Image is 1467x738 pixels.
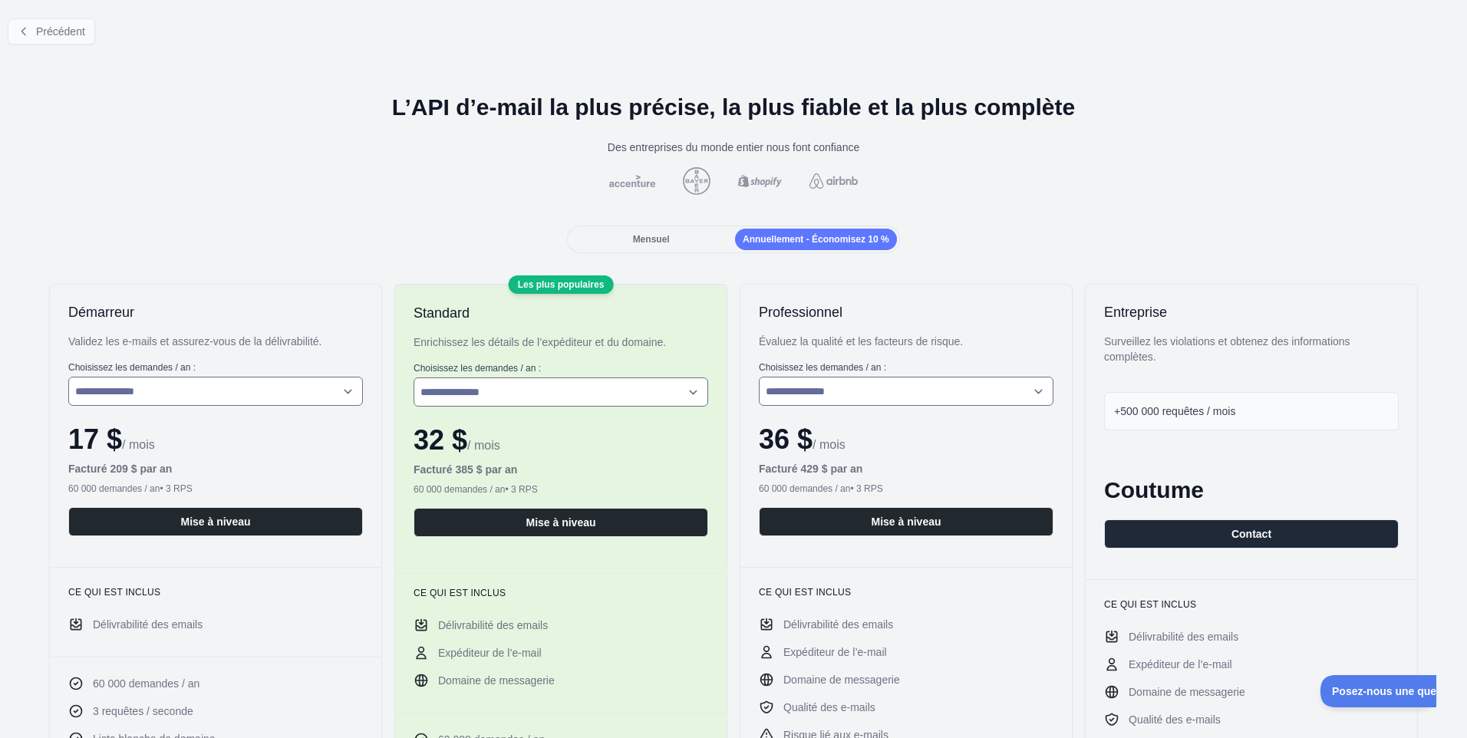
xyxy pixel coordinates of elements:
h2: Standard [414,304,708,322]
div: Surveillez les violations et obtenez des informations complètes. [1104,334,1399,364]
font: Entreprise [1104,305,1167,320]
iframe: Toggle Customer Support [1320,675,1436,707]
div: Enrichissez les détails de l’expéditeur et du domaine. [414,334,708,350]
div: Les plus populaires [509,275,614,294]
h2: Professionnel [759,303,1053,321]
div: Évaluez la qualité et les facteurs de risque. [759,334,1053,349]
